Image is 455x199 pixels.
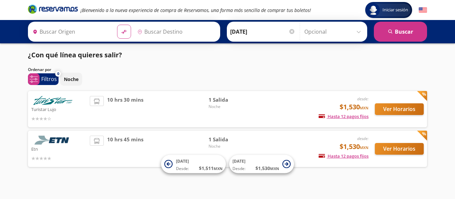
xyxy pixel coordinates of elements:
small: MXN [270,166,279,171]
p: Etn [31,145,86,153]
button: Noche [60,73,82,86]
span: Desde: [176,166,189,172]
p: Ordenar por [28,67,51,73]
span: 0 [57,71,59,77]
button: English [419,6,427,14]
span: 10 hrs 45 mins [107,136,143,162]
input: Buscar Destino [135,23,217,40]
small: MXN [360,145,369,150]
span: [DATE] [232,158,245,164]
button: [DATE]Desde:$1,530MXN [229,155,294,173]
button: Ver Horarios [375,103,424,115]
span: Hasta 12 pagos fijos [319,113,369,119]
em: desde: [357,136,369,141]
em: ¡Bienvenido a la nueva experiencia de compra de Reservamos, una forma más sencilla de comprar tus... [80,7,311,13]
span: Noche [209,143,255,149]
span: [DATE] [176,158,189,164]
img: Etn [31,136,75,145]
em: desde: [357,96,369,102]
small: MXN [214,166,223,171]
span: Noche [209,104,255,110]
span: $1,530 [340,142,369,152]
i: Brand Logo [28,4,78,14]
input: Elegir Fecha [230,23,295,40]
p: Filtros [41,75,57,83]
span: Hasta 12 pagos fijos [319,153,369,159]
span: 10 hrs 30 mins [107,96,143,122]
input: Buscar Origen [30,23,112,40]
span: Desde: [232,166,245,172]
span: 1 Salida [209,136,255,143]
span: $1,530 [340,102,369,112]
span: Iniciar sesión [380,7,411,13]
button: [DATE]Desde:$1,511MXN [161,155,226,173]
span: 1 Salida [209,96,255,104]
img: Turistar Lujo [31,96,75,105]
p: ¿Con qué línea quieres salir? [28,50,122,60]
span: $ 1,511 [199,165,223,172]
button: Ver Horarios [375,143,424,155]
button: 0Filtros [28,73,59,85]
input: Opcional [304,23,364,40]
span: $ 1,530 [255,165,279,172]
small: MXN [360,105,369,110]
p: Turistar Lujo [31,105,86,113]
p: Noche [64,76,78,83]
a: Brand Logo [28,4,78,16]
button: Buscar [374,22,427,42]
